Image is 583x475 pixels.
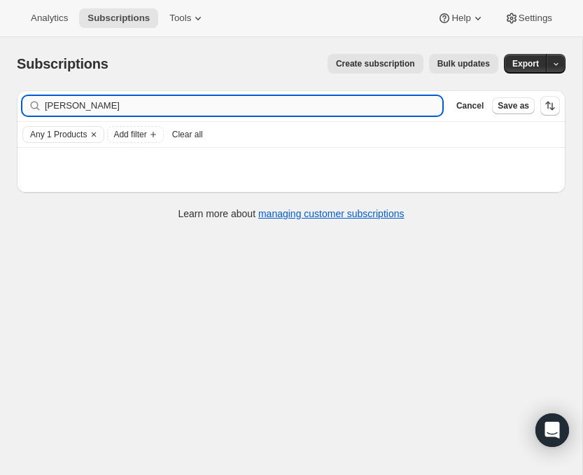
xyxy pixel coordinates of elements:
span: Settings [519,13,552,24]
p: Learn more about [178,207,405,221]
button: Sort the results [540,96,560,116]
span: Any 1 Products [30,129,87,140]
button: Clear [87,127,101,142]
span: Help [451,13,470,24]
button: Create subscription [328,54,423,74]
button: Save as [492,97,535,114]
button: Add filter [107,126,163,143]
span: Tools [169,13,191,24]
button: Tools [161,8,213,28]
a: managing customer subscriptions [258,208,405,219]
input: Filter subscribers [45,96,442,116]
span: Export [512,58,539,69]
span: Subscriptions [17,56,108,71]
button: Subscriptions [79,8,158,28]
span: Clear all [172,129,203,140]
div: Open Intercom Messenger [535,413,569,447]
button: Settings [496,8,561,28]
button: Any 1 Products [23,127,87,142]
span: Subscriptions [87,13,150,24]
button: Help [429,8,493,28]
span: Analytics [31,13,68,24]
button: Clear all [167,126,209,143]
button: Export [504,54,547,74]
span: Cancel [456,100,484,111]
button: Cancel [451,97,489,114]
button: Analytics [22,8,76,28]
button: Bulk updates [429,54,498,74]
span: Save as [498,100,529,111]
span: Bulk updates [437,58,490,69]
span: Create subscription [336,58,415,69]
span: Add filter [113,129,146,140]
